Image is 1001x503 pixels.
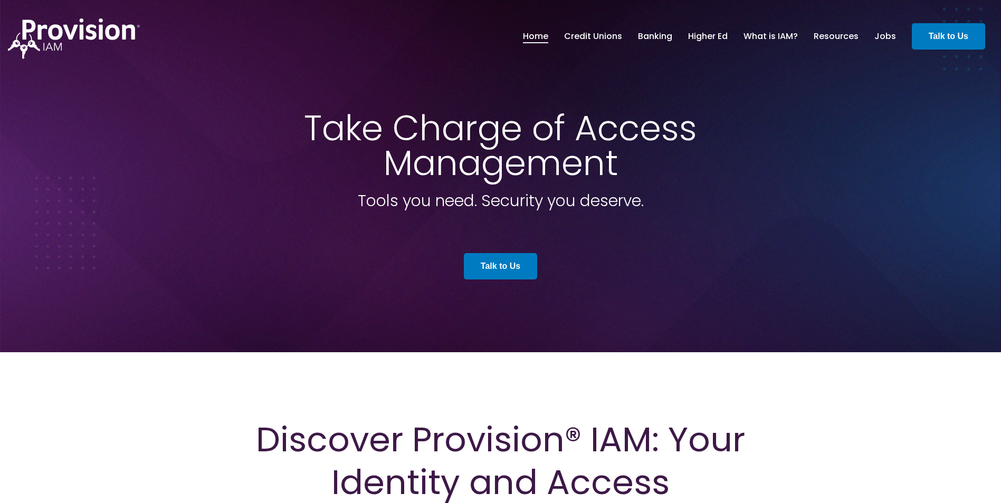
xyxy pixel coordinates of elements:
[8,18,140,59] img: ProvisionIAM-Logo-White
[481,262,520,270] strong: Talk to Us
[523,27,548,45] a: Home
[688,27,728,45] a: Higher Ed
[929,32,968,41] strong: Talk to Us
[464,253,537,279] a: Talk to Us
[874,27,896,45] a: Jobs
[564,27,622,45] a: Credit Unions
[638,27,672,45] a: Banking
[515,20,904,53] nav: menu
[358,189,644,212] span: Tools you need. Security you deserve.
[743,27,798,45] a: What is IAM?
[814,27,859,45] a: Resources
[912,23,985,50] a: Talk to Us
[304,104,697,187] span: Take Charge of Access Management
